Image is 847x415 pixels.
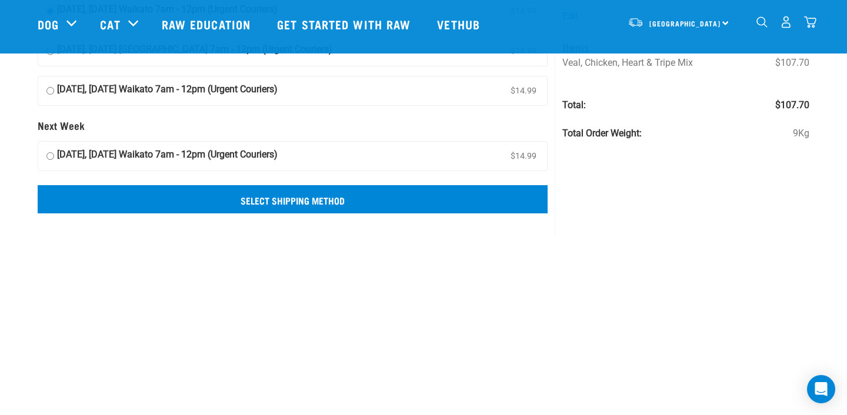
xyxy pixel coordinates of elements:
[649,22,721,26] span: [GEOGRAPHIC_DATA]
[38,15,59,33] a: Dog
[100,15,120,33] a: Cat
[628,17,643,28] img: van-moving.png
[804,16,816,29] img: home-icon@2x.png
[775,98,809,112] span: $107.70
[508,82,539,100] span: $14.99
[38,120,548,132] h5: Next Week
[793,126,809,140] span: 9Kg
[46,82,54,100] input: [DATE], [DATE] Waikato 7am - 12pm (Urgent Couriers) $14.99
[57,148,278,165] strong: [DATE], [DATE] Waikato 7am - 12pm (Urgent Couriers)
[807,375,835,403] div: Open Intercom Messenger
[562,57,693,68] span: Veal, Chicken, Heart & Tripe Mix
[57,82,278,100] strong: [DATE], [DATE] Waikato 7am - 12pm (Urgent Couriers)
[150,1,265,48] a: Raw Education
[562,99,586,111] strong: Total:
[562,128,642,139] strong: Total Order Weight:
[46,148,54,165] input: [DATE], [DATE] Waikato 7am - 12pm (Urgent Couriers) $14.99
[425,1,495,48] a: Vethub
[508,148,539,165] span: $14.99
[775,56,809,70] span: $107.70
[38,185,548,213] input: Select Shipping Method
[756,17,768,28] img: home-icon-1@2x.png
[780,16,792,29] img: user.png
[265,1,425,48] a: Get started with Raw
